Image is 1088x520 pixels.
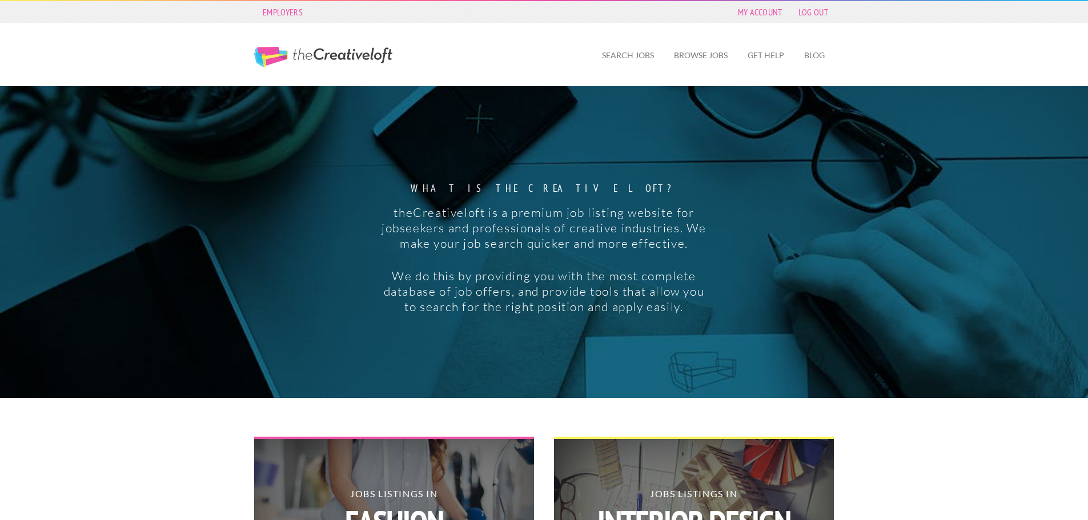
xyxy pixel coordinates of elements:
[257,4,308,20] a: Employers
[795,42,834,68] a: Blog
[738,42,793,68] a: Get Help
[254,47,392,67] a: The Creative Loft
[732,4,788,20] a: My Account
[793,4,834,20] a: Log Out
[665,42,737,68] a: Browse Jobs
[593,42,663,68] a: Search Jobs
[379,268,709,315] p: We do this by providing you with the most complete database of job offers, and provide tools that...
[379,183,709,194] strong: What is the creative loft?
[379,205,709,251] p: theCreativeloft is a premium job listing website for jobseekers and professionals of creative ind...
